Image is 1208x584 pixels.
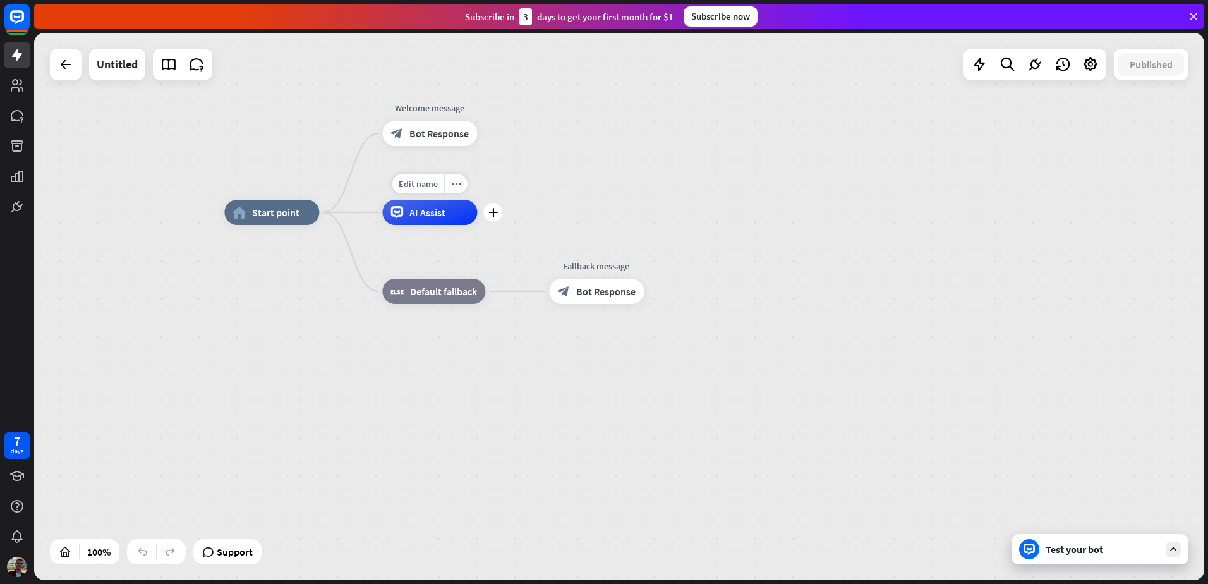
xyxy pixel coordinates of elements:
span: Bot Response [576,285,636,298]
a: 7 days [4,432,30,459]
div: Welcome message [373,102,486,114]
span: Bot Response [409,127,469,140]
div: 3 [519,8,532,25]
i: plus [488,208,498,217]
div: Subscribe in days to get your first month for $1 [465,8,673,25]
div: 7 [14,435,20,447]
span: Edit name [399,178,438,190]
div: Fallback message [540,260,653,272]
div: Untitled [97,49,138,80]
button: Published [1118,53,1184,76]
div: 100% [83,542,114,562]
span: Support [217,542,253,562]
i: block_bot_response [557,285,570,298]
span: Start point [252,206,299,219]
i: more_horiz [451,179,461,189]
i: block_bot_response [390,127,403,140]
i: home_2 [233,206,246,219]
div: days [11,447,23,456]
div: Test your bot [1046,543,1159,556]
div: Subscribe now [684,6,758,27]
span: Default fallback [410,285,477,298]
button: Open LiveChat chat widget [10,5,48,43]
span: AI Assist [409,206,445,219]
i: block_fallback [390,285,404,298]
